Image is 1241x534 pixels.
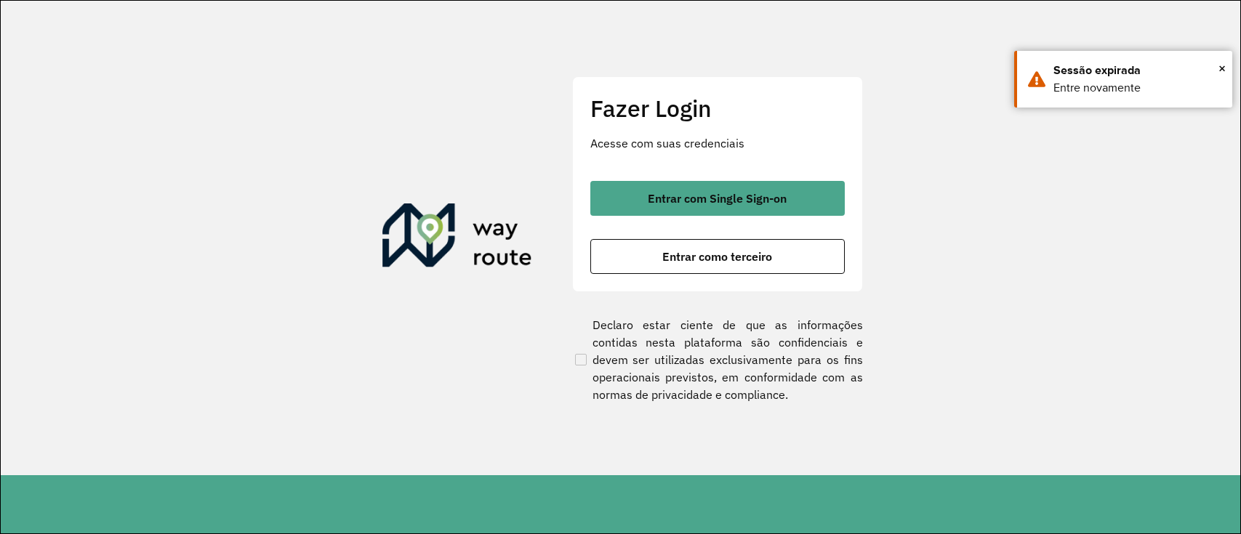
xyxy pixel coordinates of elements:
[590,181,845,216] button: button
[1053,62,1221,79] div: Sessão expirada
[572,316,863,403] label: Declaro estar ciente de que as informações contidas nesta plataforma são confidenciais e devem se...
[590,239,845,274] button: button
[1218,57,1226,79] button: Close
[382,203,532,273] img: Roteirizador AmbevTech
[590,94,845,122] h2: Fazer Login
[648,193,787,204] span: Entrar com Single Sign-on
[590,134,845,152] p: Acesse com suas credenciais
[1218,57,1226,79] span: ×
[1053,79,1221,97] div: Entre novamente
[662,251,772,262] span: Entrar como terceiro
